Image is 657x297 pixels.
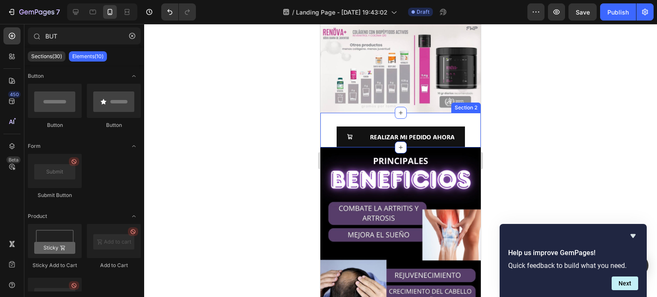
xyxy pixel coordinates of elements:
span: Product [28,212,47,220]
button: Next question [612,276,638,290]
span: Button [28,72,44,80]
div: Beta [6,156,21,163]
div: Undo/Redo [161,3,196,21]
span: Form [28,142,41,150]
button: 7 [3,3,64,21]
div: Submit Button [28,191,82,199]
p: Elements(10) [72,53,104,60]
div: Button [87,121,141,129]
p: Quick feedback to build what you need. [508,262,638,270]
span: / [292,8,294,17]
span: Toggle open [127,69,141,83]
div: Help us improve GemPages! [508,231,638,290]
button: Hide survey [628,231,638,241]
div: Publish [607,8,629,17]
p: 7 [56,7,60,17]
button: Save [568,3,597,21]
div: Add to Cart [87,262,141,269]
span: Draft [417,8,429,16]
span: Toggle open [127,209,141,223]
iframe: Design area [320,24,481,297]
p: Sections(30) [31,53,62,60]
span: Toggle open [127,139,141,153]
span: Save [576,9,590,16]
h2: Help us improve GemPages! [508,248,638,258]
input: Search Sections & Elements [28,27,141,44]
span: Landing Page - [DATE] 19:43:02 [296,8,388,17]
button: Publish [600,3,636,21]
div: 450 [8,91,21,98]
div: Button [28,121,82,129]
div: Sticky Add to Cart [28,262,82,269]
